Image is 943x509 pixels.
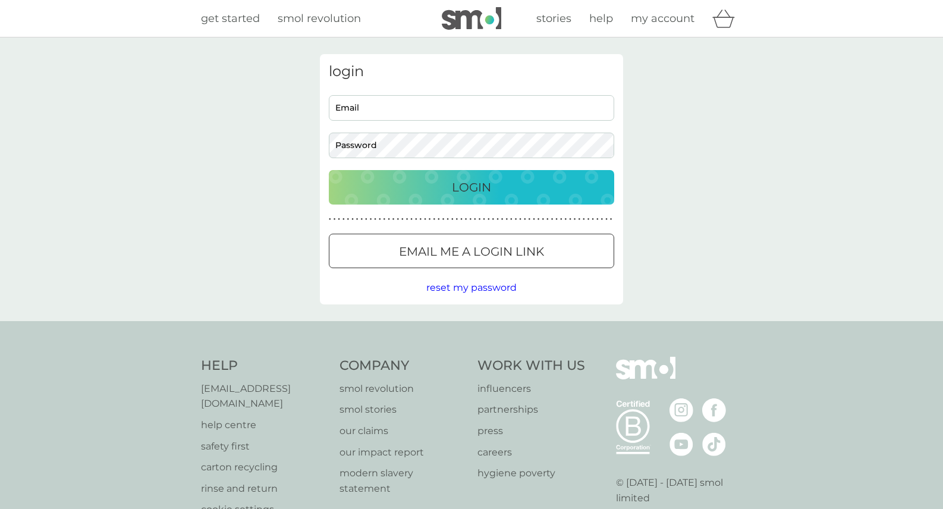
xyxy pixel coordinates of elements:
[410,216,413,222] p: ●
[329,63,614,80] h3: login
[601,216,603,222] p: ●
[474,216,476,222] p: ●
[420,216,422,222] p: ●
[477,445,585,460] a: careers
[424,216,426,222] p: ●
[510,216,513,222] p: ●
[340,357,466,375] h4: Company
[515,216,517,222] p: ●
[278,12,361,25] span: smol revolution
[536,12,571,25] span: stories
[477,402,585,417] a: partnerships
[669,398,693,422] img: visit the smol Instagram page
[392,216,395,222] p: ●
[712,7,742,30] div: basket
[426,282,517,293] span: reset my password
[610,216,612,222] p: ●
[340,381,466,397] a: smol revolution
[569,216,571,222] p: ●
[201,417,328,433] a: help centre
[201,381,328,411] a: [EMAIL_ADDRESS][DOMAIN_NAME]
[340,466,466,496] a: modern slavery statement
[578,216,580,222] p: ●
[702,432,726,456] img: visit the smol Tiktok page
[589,12,613,25] span: help
[379,216,381,222] p: ●
[477,423,585,439] a: press
[399,242,544,261] p: Email me a login link
[616,357,675,397] img: smol
[537,216,540,222] p: ●
[519,216,521,222] p: ●
[592,216,594,222] p: ●
[340,445,466,460] a: our impact report
[631,12,694,25] span: my account
[370,216,372,222] p: ●
[201,357,328,375] h4: Help
[477,357,585,375] h4: Work With Us
[201,10,260,27] a: get started
[401,216,404,222] p: ●
[702,398,726,422] img: visit the smol Facebook page
[605,216,608,222] p: ●
[415,216,417,222] p: ●
[477,381,585,397] a: influencers
[565,216,567,222] p: ●
[542,216,544,222] p: ●
[488,216,490,222] p: ●
[201,12,260,25] span: get started
[347,216,350,222] p: ●
[442,216,445,222] p: ●
[342,216,345,222] p: ●
[669,432,693,456] img: visit the smol Youtube page
[451,216,454,222] p: ●
[356,216,359,222] p: ●
[429,216,431,222] p: ●
[340,423,466,439] a: our claims
[587,216,590,222] p: ●
[406,216,408,222] p: ●
[278,10,361,27] a: smol revolution
[329,234,614,268] button: Email me a login link
[329,170,614,205] button: Login
[334,216,336,222] p: ●
[492,216,495,222] p: ●
[574,216,576,222] p: ●
[583,216,585,222] p: ●
[397,216,399,222] p: ●
[479,216,481,222] p: ●
[201,481,328,497] a: rinse and return
[201,460,328,475] a: carton recycling
[365,216,367,222] p: ●
[551,216,554,222] p: ●
[465,216,467,222] p: ●
[447,216,449,222] p: ●
[340,402,466,417] a: smol stories
[501,216,504,222] p: ●
[338,216,340,222] p: ●
[529,216,531,222] p: ●
[483,216,485,222] p: ●
[555,216,558,222] p: ●
[496,216,499,222] p: ●
[533,216,535,222] p: ●
[560,216,562,222] p: ●
[616,475,743,505] p: © [DATE] - [DATE] smol limited
[596,216,599,222] p: ●
[469,216,471,222] p: ●
[536,10,571,27] a: stories
[351,216,354,222] p: ●
[201,439,328,454] a: safety first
